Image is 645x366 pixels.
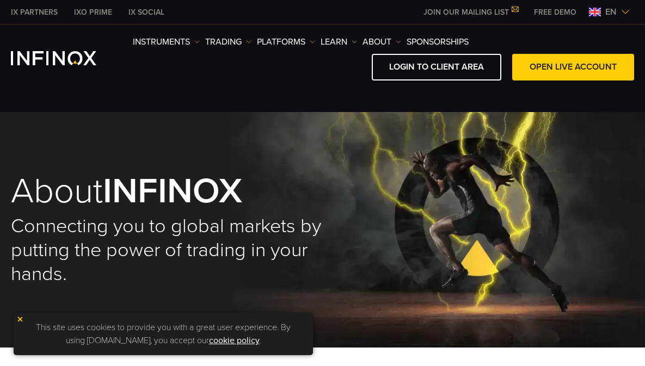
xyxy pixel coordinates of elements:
a: Learn [321,35,357,48]
a: INFINOX [66,7,120,18]
span: en [601,5,621,18]
p: This site uses cookies to provide you with a great user experience. By using [DOMAIN_NAME], you a... [19,318,308,350]
a: INFINOX [120,7,173,18]
a: PLATFORMS [257,35,315,48]
a: LOGIN TO CLIENT AREA [372,54,501,80]
a: Instruments [133,35,200,48]
strong: INFINOX [103,170,242,213]
a: JOIN OUR MAILING LIST [415,8,526,17]
a: OPEN LIVE ACCOUNT [512,54,634,80]
img: yellow close icon [16,315,24,323]
a: INFINOX MENU [526,7,585,18]
a: TRADING [205,35,251,48]
a: ABOUT [363,35,401,48]
a: SPONSORSHIPS [407,35,469,48]
h2: Connecting you to global markets by putting the power of trading in your hands. [11,214,323,286]
a: INFINOX [3,7,66,18]
h1: About [11,173,323,209]
a: INFINOX Logo [11,51,122,65]
a: cookie policy [209,335,260,346]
